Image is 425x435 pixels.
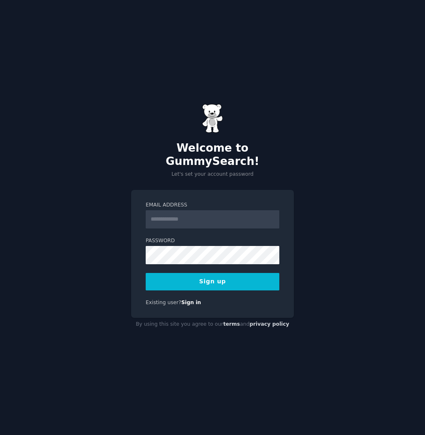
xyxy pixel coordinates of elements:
[202,104,223,133] img: Gummy Bear
[131,142,294,168] h2: Welcome to GummySearch!
[146,237,279,245] label: Password
[181,300,201,305] a: Sign in
[223,321,240,327] a: terms
[131,318,294,331] div: By using this site you agree to our and
[146,273,279,290] button: Sign up
[249,321,289,327] a: privacy policy
[131,171,294,178] p: Let's set your account password
[146,300,181,305] span: Existing user?
[146,202,279,209] label: Email Address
